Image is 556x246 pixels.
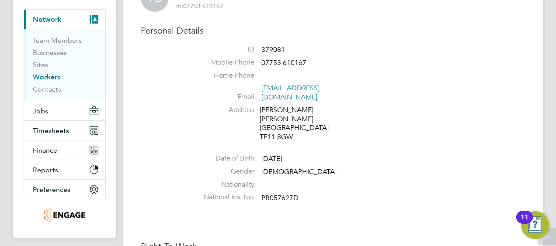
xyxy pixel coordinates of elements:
[193,92,254,102] label: Email
[193,106,254,115] label: Address
[33,36,82,44] a: Team Members
[24,208,106,222] a: Go to home page
[33,73,60,81] a: Workers
[33,146,57,154] span: Finance
[24,101,105,120] button: Jobs
[521,211,549,239] button: Open Resource Center, 11 new notifications
[44,208,85,222] img: thornbaker-logo-retina.png
[24,180,105,199] button: Preferences
[260,106,343,142] div: [PERSON_NAME] [PERSON_NAME][GEOGRAPHIC_DATA] TF11 8GW
[33,166,58,174] span: Reports
[24,160,105,179] button: Reports
[261,58,306,67] span: 07753 610167
[33,126,69,135] span: Timesheets
[193,58,254,67] label: Mobile Phone
[24,121,105,140] button: Timesheets
[193,71,254,80] label: Home Phone
[141,25,525,36] h3: Personal Details
[24,10,105,29] button: Network
[33,107,48,115] span: Jobs
[521,217,528,229] div: 11
[24,29,105,101] div: Network
[261,45,285,54] span: 379081
[261,154,282,163] span: [DATE]
[193,193,254,202] label: National Ins. No.
[33,48,67,57] a: Businesses
[261,84,320,102] a: [EMAIL_ADDRESS][DOMAIN_NAME]
[33,185,70,194] span: Preferences
[193,154,254,163] label: Date of Birth
[33,85,61,93] a: Contacts
[193,45,254,54] label: ID
[24,140,105,160] button: Finance
[33,61,48,69] a: Sites
[176,2,223,10] span: 07753 610167
[261,167,337,176] span: [DEMOGRAPHIC_DATA]
[33,15,62,24] span: Network
[193,167,254,176] label: Gender
[176,2,183,10] span: m:
[193,180,254,189] label: Nationality
[261,194,299,202] span: PB057627D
